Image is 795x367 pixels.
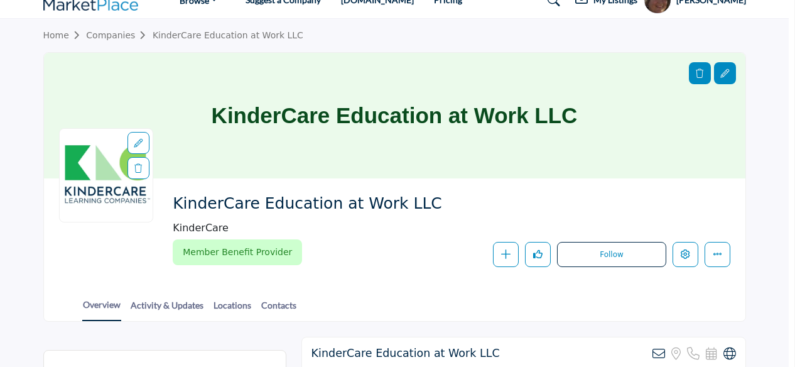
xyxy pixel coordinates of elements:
[173,194,515,214] span: KinderCare Education at Work LLC
[212,53,578,178] h1: KinderCare Education at Work LLC
[82,298,121,321] a: Overview
[705,242,730,268] button: More details
[714,62,736,84] div: Aspect Ratio:6:1,Size:1200x200px
[261,299,297,320] a: Contacts
[153,30,303,40] a: KinderCare Education at Work LLC
[43,30,87,40] a: Home
[127,132,149,154] div: Aspect Ratio:1:1,Size:400x400px
[86,30,153,40] a: Companies
[173,221,575,236] span: KinderCare
[557,242,666,267] button: Follow
[130,299,204,320] a: Activity & Updates
[311,347,500,360] h2: KinderCare Education at Work LLC
[178,243,297,262] span: Member Benefit Provider
[673,242,698,268] button: Edit company
[525,242,551,268] button: Like
[213,299,252,320] a: Locations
